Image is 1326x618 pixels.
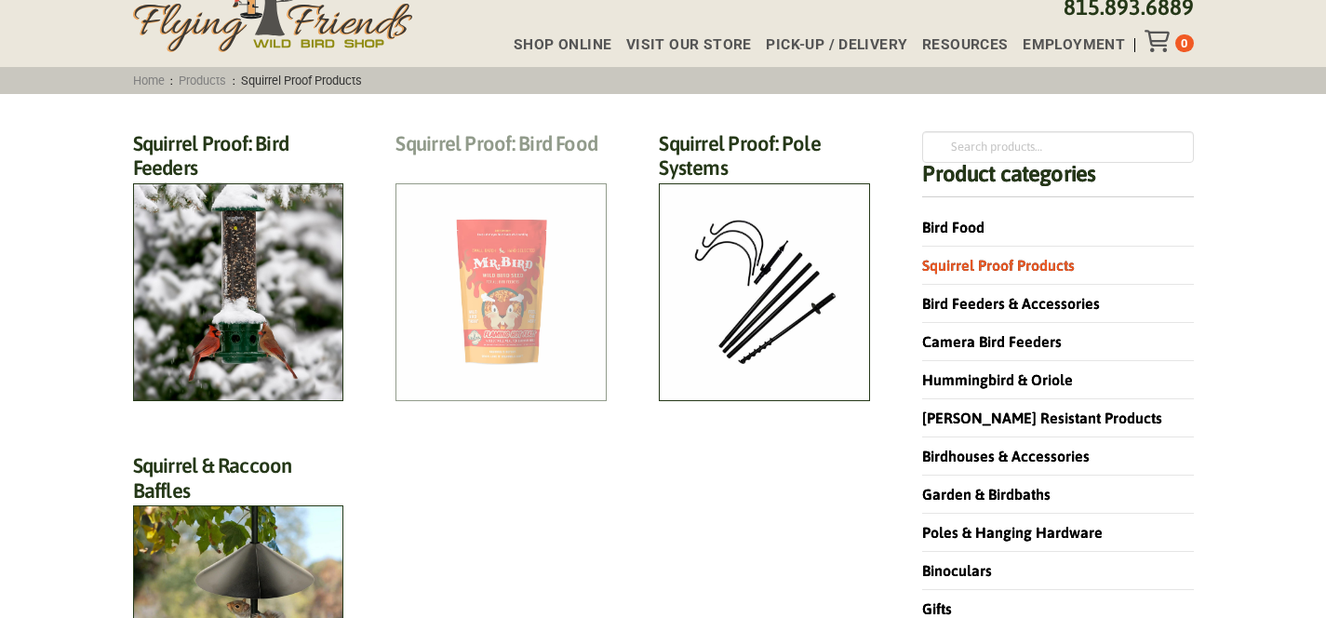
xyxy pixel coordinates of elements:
[922,371,1073,388] a: Hummingbird & Oriole
[922,333,1062,350] a: Camera Bird Feeders
[1145,30,1175,52] div: Toggle Off Canvas Content
[922,524,1103,541] a: Poles & Hanging Hardware
[395,131,607,166] h2: Squirrel Proof: Bird Food
[922,562,992,579] a: Binoculars
[1008,38,1125,53] a: Employment
[173,74,233,87] a: Products
[235,74,368,87] span: Squirrel Proof Products
[922,131,1193,163] input: Search products…
[659,131,870,191] h2: Squirrel Proof: Pole Systems
[922,410,1162,426] a: [PERSON_NAME] Resistant Products
[133,131,344,191] h2: Squirrel Proof: Bird Feeders
[499,38,611,53] a: Shop Online
[133,131,344,402] a: Visit product category Squirrel Proof: Bird Feeders
[611,38,751,53] a: Visit Our Store
[1023,38,1125,53] span: Employment
[1181,36,1187,50] span: 0
[127,74,368,87] span: : :
[133,453,344,513] h2: Squirrel & Raccoon Baffles
[922,600,952,617] a: Gifts
[766,38,907,53] span: Pick-up / Delivery
[751,38,907,53] a: Pick-up / Delivery
[514,38,611,53] span: Shop Online
[922,38,1009,53] span: Resources
[922,295,1100,312] a: Bird Feeders & Accessories
[922,486,1051,503] a: Garden & Birdbaths
[922,163,1193,197] h4: Product categories
[626,38,752,53] span: Visit Our Store
[395,131,607,402] a: Visit product category Squirrel Proof: Bird Food
[907,38,1008,53] a: Resources
[922,257,1075,274] a: Squirrel Proof Products
[922,219,984,235] a: Bird Food
[922,448,1090,464] a: Birdhouses & Accessories
[659,131,870,402] a: Visit product category Squirrel Proof: Pole Systems
[127,74,170,87] a: Home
